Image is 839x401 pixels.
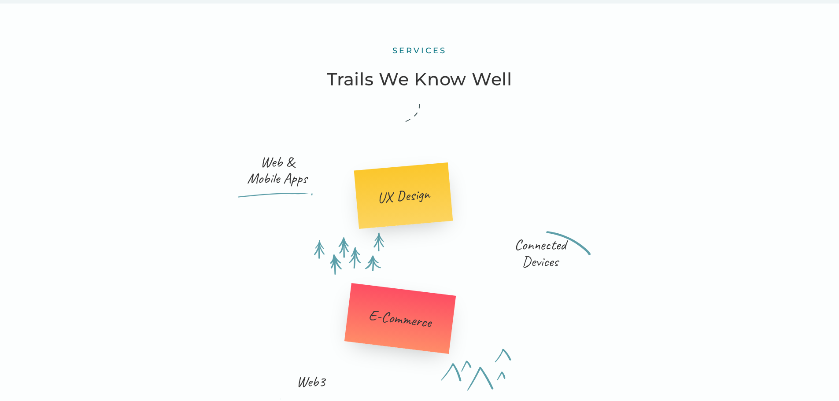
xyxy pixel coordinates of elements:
[368,306,432,331] div: E-Commerce
[280,371,342,392] div: Web3
[238,151,317,189] div: Web & Mobile Apps
[327,65,512,93] h3: Trails We Know Well
[377,185,430,206] div: UX Design
[392,46,447,56] h2: services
